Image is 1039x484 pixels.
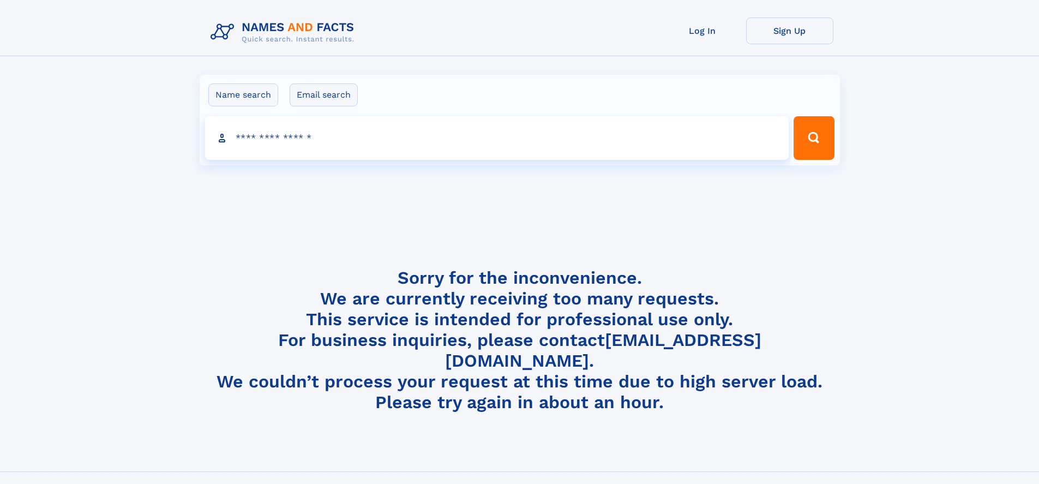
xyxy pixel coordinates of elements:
[206,267,833,413] h4: Sorry for the inconvenience. We are currently receiving too many requests. This service is intend...
[746,17,833,44] a: Sign Up
[445,330,761,371] a: [EMAIL_ADDRESS][DOMAIN_NAME]
[290,83,358,106] label: Email search
[205,116,789,160] input: search input
[659,17,746,44] a: Log In
[208,83,278,106] label: Name search
[794,116,834,160] button: Search Button
[206,17,363,47] img: Logo Names and Facts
